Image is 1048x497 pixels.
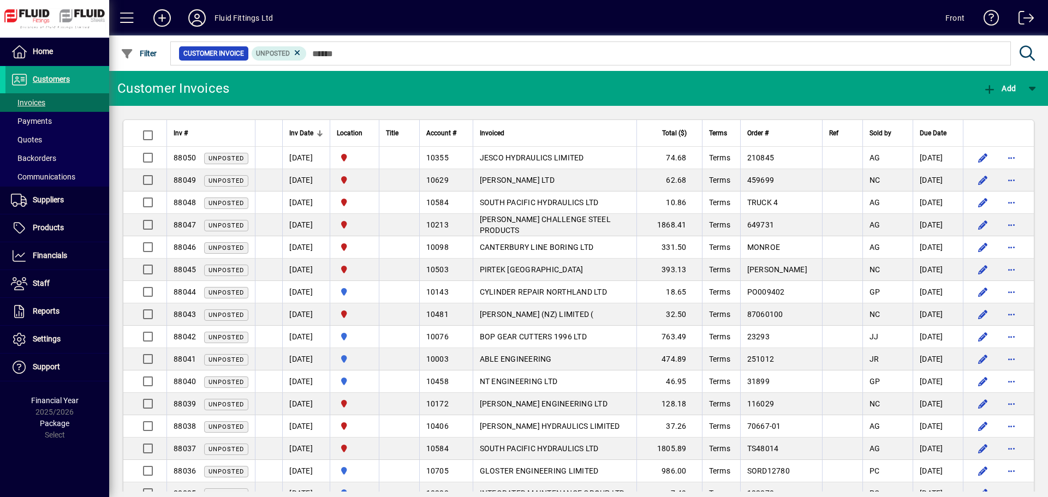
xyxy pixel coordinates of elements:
span: JJ [870,332,879,341]
span: ABLE ENGINEERING [480,355,552,363]
span: Due Date [920,127,946,139]
td: [DATE] [913,303,963,326]
td: [DATE] [913,236,963,259]
a: Payments [5,112,109,130]
button: Edit [974,149,992,166]
span: Unposted [209,289,244,296]
a: Reports [5,298,109,325]
span: 88044 [174,288,196,296]
a: Home [5,38,109,65]
span: Suppliers [33,195,64,204]
a: Products [5,214,109,242]
td: [DATE] [913,460,963,482]
span: 10705 [426,466,449,475]
td: [DATE] [913,169,963,191]
span: Financials [33,251,67,260]
span: TS48014 [747,444,779,453]
td: [DATE] [282,147,330,169]
span: CHRISTCHURCH [337,264,372,276]
div: Invoiced [480,127,630,139]
a: Suppliers [5,187,109,214]
td: 1805.89 [636,438,702,460]
button: More options [1003,216,1020,233]
td: 62.68 [636,169,702,191]
span: Location [337,127,362,139]
div: Sold by [870,127,906,139]
td: [DATE] [913,393,963,415]
span: AG [870,444,880,453]
span: NT ENGINEERING LTD [480,377,558,386]
span: Support [33,362,60,371]
span: Total ($) [662,127,687,139]
span: AG [870,243,880,252]
span: 88036 [174,466,196,475]
span: Unposted [209,401,244,408]
span: Terms [709,466,730,475]
span: 88039 [174,399,196,408]
span: 88047 [174,220,196,229]
span: [PERSON_NAME] LTD [480,176,555,184]
span: Terms [709,288,730,296]
span: 70667-01 [747,422,781,430]
td: [DATE] [913,348,963,370]
span: AG [870,153,880,162]
a: Knowledge Base [975,2,999,38]
div: Fluid Fittings Ltd [215,9,273,27]
span: NC [870,176,880,184]
span: Account # [426,127,456,139]
span: Inv # [174,127,188,139]
span: NC [870,310,880,319]
td: [DATE] [913,259,963,281]
td: [DATE] [913,147,963,169]
td: [DATE] [282,281,330,303]
td: [DATE] [913,281,963,303]
a: Staff [5,270,109,297]
span: Inv Date [289,127,313,139]
span: Terms [709,310,730,319]
span: 10355 [426,153,449,162]
button: Profile [180,8,215,28]
span: Title [386,127,398,139]
span: 88045 [174,265,196,274]
span: Unposted [209,222,244,229]
button: Edit [974,238,992,256]
td: [DATE] [913,214,963,236]
td: 18.65 [636,281,702,303]
td: [DATE] [282,460,330,482]
span: NC [870,265,880,274]
button: More options [1003,194,1020,211]
span: PIRTEK [GEOGRAPHIC_DATA] [480,265,583,274]
span: Unposted [209,379,244,386]
button: More options [1003,395,1020,412]
span: TRUCK 4 [747,198,778,207]
td: [DATE] [913,326,963,348]
span: 10213 [426,220,449,229]
span: Unposted [209,334,244,341]
button: Edit [974,350,992,368]
span: 88043 [174,310,196,319]
span: CHRISTCHURCH [337,196,372,208]
span: AUCKLAND [337,375,372,387]
span: PO009402 [747,288,785,296]
span: BOP GEAR CUTTERS 1996 LTD [480,332,587,341]
button: More options [1003,462,1020,480]
button: More options [1003,328,1020,345]
span: 88038 [174,422,196,430]
button: More options [1003,350,1020,368]
button: More options [1003,306,1020,323]
span: Customers [33,75,70,83]
td: 46.95 [636,370,702,393]
td: 763.49 [636,326,702,348]
td: [DATE] [282,303,330,326]
span: Communications [11,172,75,181]
td: 37.26 [636,415,702,438]
button: Edit [974,306,992,323]
td: 331.50 [636,236,702,259]
a: Logout [1010,2,1034,38]
span: 10076 [426,332,449,341]
span: Quotes [11,135,42,144]
button: Edit [974,328,992,345]
span: Invoices [11,98,45,107]
span: Sold by [870,127,891,139]
button: Edit [974,171,992,189]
